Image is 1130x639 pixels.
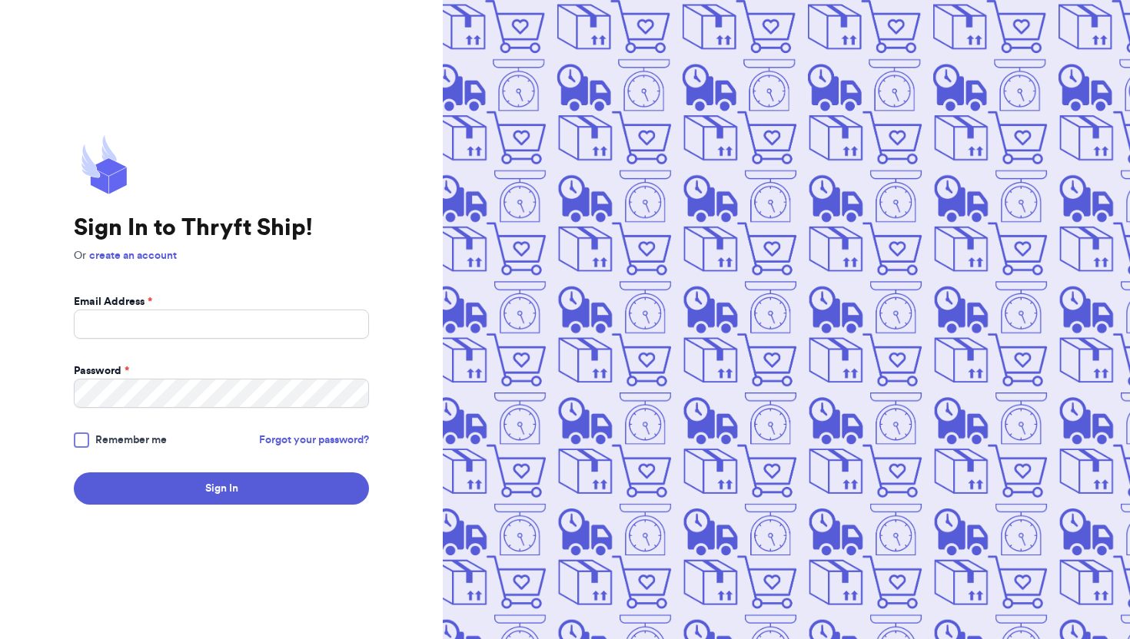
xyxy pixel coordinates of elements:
[74,294,152,310] label: Email Address
[89,250,177,261] a: create an account
[74,248,369,263] p: Or
[74,214,369,242] h1: Sign In to Thryft Ship!
[259,432,369,448] a: Forgot your password?
[74,472,369,505] button: Sign In
[95,432,167,448] span: Remember me
[74,363,129,379] label: Password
